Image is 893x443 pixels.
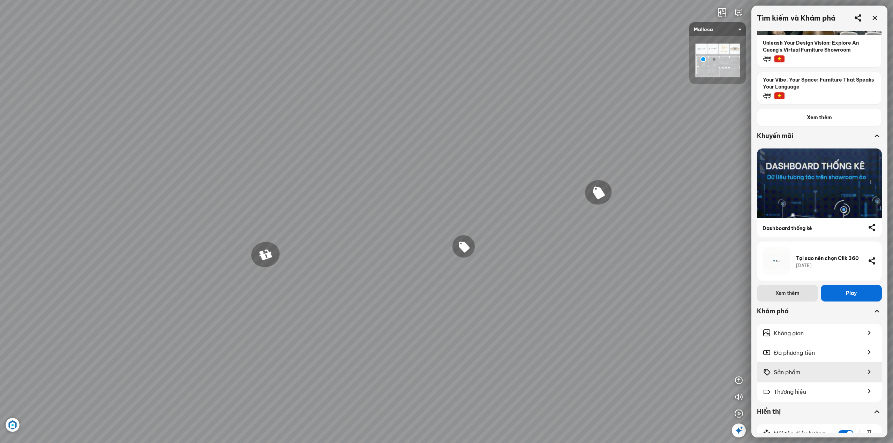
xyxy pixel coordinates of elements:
[846,290,857,297] span: Play
[774,388,806,396] span: Thương hiệu
[796,255,862,261] div: Tại sao nên chọn Clik 360
[757,132,882,148] div: Khuyến mãi
[757,14,835,22] div: Tìm kiếm và Khám phá
[757,72,881,90] p: Your Vibe, Your Space: Furniture That Speaks Your Language
[796,263,862,268] div: [DATE]
[6,418,20,432] img: Artboard_6_4x_1_F4RHW9YJWHU.jpg
[774,329,804,338] span: Không gian
[695,44,740,77] img: 00_KXHYH3JVN6E4.png
[763,225,862,231] div: Dashboard thống kê
[694,22,741,36] span: Malloca
[757,132,872,140] div: Khuyến mãi
[757,35,881,53] p: Unleash Your Design Vision: Explore An Cuong's Virtual Furniture Showroom
[774,368,800,377] span: Sản phẩm
[774,429,825,438] span: Mũi tên điều hướng
[774,92,785,99] img: lang-vn.png
[757,307,872,315] div: Khám phá
[775,290,800,297] span: Xem thêm
[757,307,882,324] div: Khám phá
[757,109,882,126] button: Xem thêm
[757,285,818,301] button: Xem thêm
[807,114,832,121] span: Xem thêm
[774,349,815,357] span: Đa phương tiện
[774,55,785,62] img: lang-vn.png
[757,407,872,416] div: Hiển thị
[821,285,882,301] button: Play
[757,407,882,424] div: Hiển thị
